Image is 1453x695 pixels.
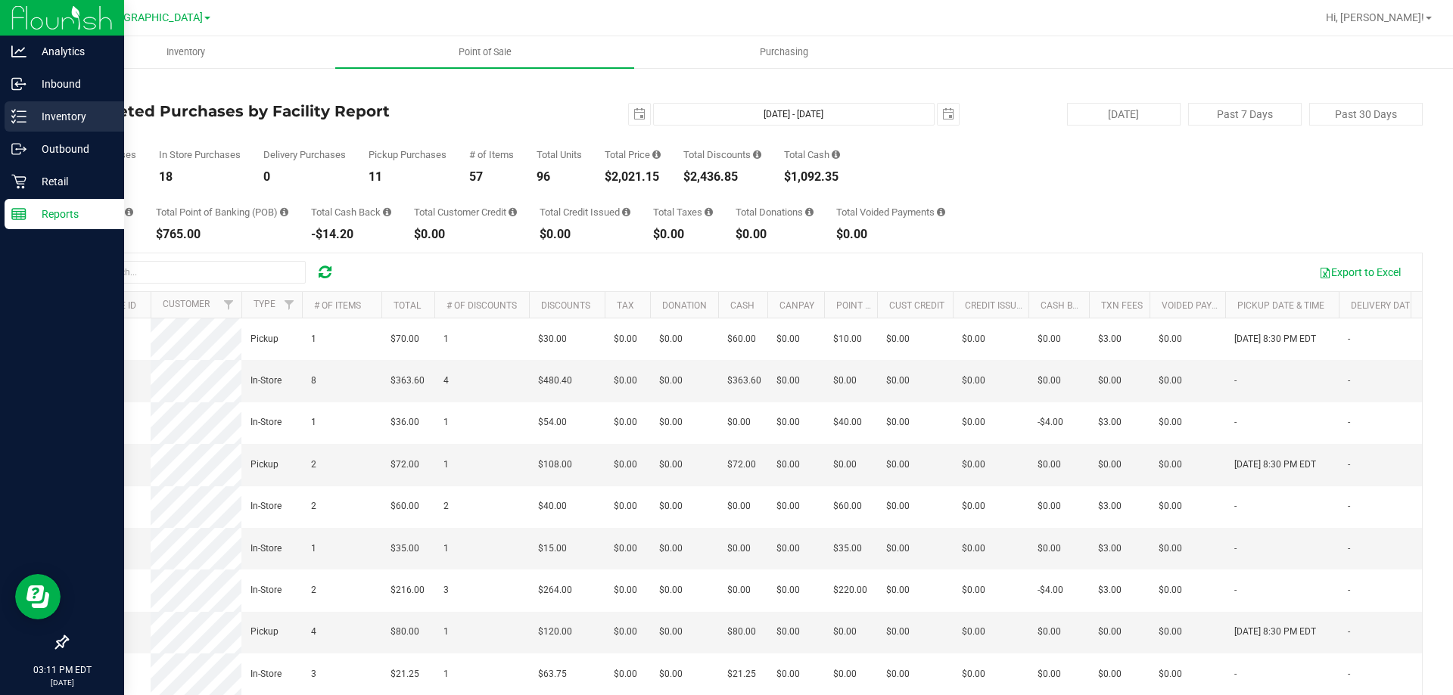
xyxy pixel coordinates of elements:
[67,103,518,119] h4: Completed Purchases by Facility Report
[776,415,800,430] span: $0.00
[26,75,117,93] p: Inbound
[614,499,637,513] span: $0.00
[1098,332,1122,346] span: $3.00
[886,374,910,388] span: $0.00
[659,541,683,556] span: $0.00
[1348,374,1350,388] span: -
[659,374,683,388] span: $0.00
[1234,667,1237,681] span: -
[1159,458,1182,472] span: $0.00
[390,332,419,346] span: $70.00
[1159,499,1182,513] span: $0.00
[1041,300,1091,311] a: Cash Back
[962,667,985,681] span: $0.00
[776,458,800,472] span: $0.00
[1159,374,1182,388] span: $0.00
[159,150,241,160] div: In Store Purchases
[390,374,425,388] span: $363.60
[784,171,840,183] div: $1,092.35
[311,625,316,639] span: 4
[1038,667,1061,681] span: $0.00
[727,583,751,597] span: $0.00
[1101,300,1143,311] a: Txn Fees
[146,45,226,59] span: Inventory
[383,207,391,217] i: Sum of the cash-back amounts from rounded-up electronic payments for all purchases in the date ra...
[509,207,517,217] i: Sum of the successful, non-voided payments using account credit for all purchases in the date range.
[369,171,446,183] div: 11
[614,374,637,388] span: $0.00
[1038,499,1061,513] span: $0.00
[1159,541,1182,556] span: $0.00
[1348,458,1350,472] span: -
[1038,583,1063,597] span: -$4.00
[776,499,800,513] span: $0.00
[629,104,650,125] span: select
[263,150,346,160] div: Delivery Purchases
[538,415,567,430] span: $54.00
[1159,667,1182,681] span: $0.00
[1348,332,1350,346] span: -
[736,207,814,217] div: Total Donations
[11,174,26,189] inline-svg: Retail
[446,300,517,311] a: # of Discounts
[1351,300,1415,311] a: Delivery Date
[622,207,630,217] i: Sum of all account credit issued for all refunds from returned purchases in the date range.
[11,76,26,92] inline-svg: Inbound
[1098,625,1122,639] span: $0.00
[886,458,910,472] span: $0.00
[739,45,829,59] span: Purchasing
[1348,667,1350,681] span: -
[614,458,637,472] span: $0.00
[659,332,683,346] span: $0.00
[833,415,862,430] span: $40.00
[617,300,634,311] a: Tax
[614,415,637,430] span: $0.00
[1098,667,1122,681] span: $0.00
[390,499,419,513] span: $60.00
[540,207,630,217] div: Total Credit Issued
[1038,415,1063,430] span: -$4.00
[1309,259,1411,285] button: Export to Excel
[443,374,449,388] span: 4
[26,140,117,158] p: Outbound
[634,36,933,68] a: Purchasing
[886,583,910,597] span: $0.00
[443,625,449,639] span: 1
[1348,583,1350,597] span: -
[614,541,637,556] span: $0.00
[1038,541,1061,556] span: $0.00
[36,36,335,68] a: Inventory
[614,625,637,639] span: $0.00
[1162,300,1237,311] a: Voided Payment
[1348,499,1350,513] span: -
[438,45,532,59] span: Point of Sale
[469,171,514,183] div: 57
[11,109,26,124] inline-svg: Inventory
[11,141,26,157] inline-svg: Outbound
[11,44,26,59] inline-svg: Analytics
[833,332,862,346] span: $10.00
[1159,625,1182,639] span: $0.00
[443,332,449,346] span: 1
[962,374,985,388] span: $0.00
[26,107,117,126] p: Inventory
[1038,625,1061,639] span: $0.00
[683,150,761,160] div: Total Discounts
[886,499,910,513] span: $0.00
[659,458,683,472] span: $0.00
[311,207,391,217] div: Total Cash Back
[250,667,282,681] span: In-Store
[26,172,117,191] p: Retail
[280,207,288,217] i: Sum of the successful, non-voided point-of-banking payment transactions, both via payment termina...
[962,415,985,430] span: $0.00
[833,541,862,556] span: $35.00
[390,541,419,556] span: $35.00
[277,292,302,318] a: Filter
[369,150,446,160] div: Pickup Purchases
[833,625,857,639] span: $0.00
[962,541,985,556] span: $0.00
[836,300,944,311] a: Point of Banking (POB)
[311,499,316,513] span: 2
[836,228,945,240] div: $0.00
[705,207,713,217] i: Sum of the total taxes for all purchases in the date range.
